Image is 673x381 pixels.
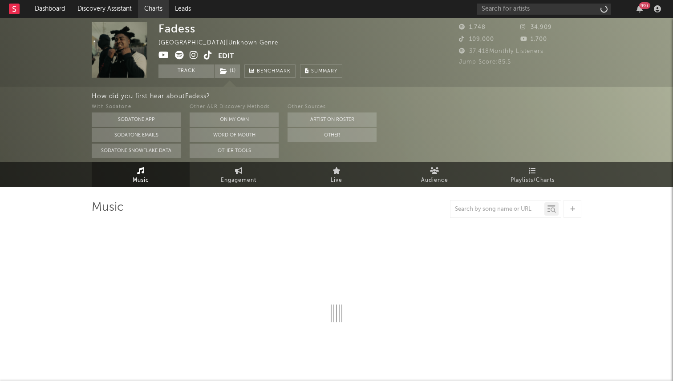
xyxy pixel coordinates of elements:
button: Summary [300,64,342,78]
button: Other Tools [190,144,279,158]
div: Other A&R Discovery Methods [190,102,279,112]
span: Playlists/Charts [511,175,555,186]
span: Audience [421,175,448,186]
div: With Sodatone [92,102,181,112]
button: Sodatone App [92,112,181,127]
span: 109,000 [459,36,494,42]
span: Engagement [221,175,256,186]
span: Live [331,175,342,186]
span: Benchmark [257,66,291,77]
a: Audience [385,162,483,187]
span: Summary [311,69,337,74]
span: ( 1 ) [214,64,240,78]
a: Live [288,162,385,187]
div: [GEOGRAPHIC_DATA] | Unknown Genre [158,38,288,48]
a: Benchmark [244,64,296,78]
button: 99+ [637,5,643,12]
span: 1,748 [459,24,486,30]
button: (1) [215,64,240,78]
input: Search for artists [477,4,611,15]
button: Word Of Mouth [190,128,279,142]
a: Engagement [190,162,288,187]
input: Search by song name or URL [450,206,544,213]
span: 1,700 [520,36,547,42]
div: 99 + [639,2,650,9]
button: Artist on Roster [288,112,377,127]
span: 37,418 Monthly Listeners [459,48,543,54]
span: Jump Score: 85.5 [459,59,511,65]
button: Edit [218,51,234,62]
span: Music [133,175,149,186]
button: On My Own [190,112,279,127]
button: Sodatone Emails [92,128,181,142]
button: Other [288,128,377,142]
button: Track [158,64,214,78]
a: Music [92,162,190,187]
span: 34,909 [520,24,552,30]
div: How did you first hear about Fadess ? [92,91,673,102]
a: Playlists/Charts [483,162,581,187]
button: Sodatone Snowflake Data [92,144,181,158]
div: Fadess [158,22,195,35]
div: Other Sources [288,102,377,112]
